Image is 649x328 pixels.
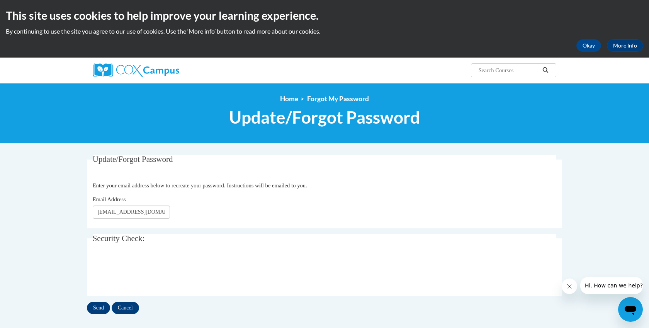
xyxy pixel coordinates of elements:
[93,234,145,243] span: Security Check:
[478,66,540,75] input: Search Courses
[93,256,210,286] iframe: reCAPTCHA
[93,206,170,219] input: Email
[87,302,110,314] input: Send
[576,39,601,52] button: Okay
[6,8,643,23] h2: This site uses cookies to help improve your learning experience.
[6,27,643,36] p: By continuing to use the site you agree to our use of cookies. Use the ‘More info’ button to read...
[93,63,179,77] img: Cox Campus
[112,302,139,314] input: Cancel
[93,155,173,164] span: Update/Forgot Password
[562,279,577,294] iframe: Close message
[229,107,420,127] span: Update/Forgot Password
[540,66,551,75] button: Search
[93,196,126,202] span: Email Address
[307,95,369,103] span: Forgot My Password
[618,297,643,322] iframe: Button to launch messaging window
[280,95,298,103] a: Home
[580,277,643,294] iframe: Message from company
[93,63,240,77] a: Cox Campus
[93,182,307,189] span: Enter your email address below to recreate your password. Instructions will be emailed to you.
[607,39,643,52] a: More Info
